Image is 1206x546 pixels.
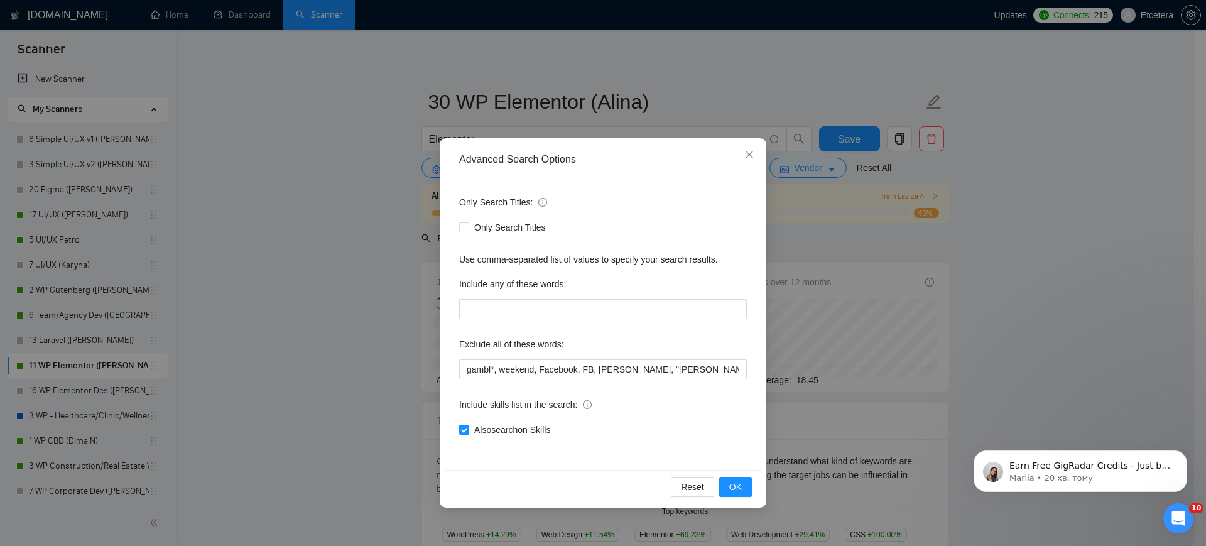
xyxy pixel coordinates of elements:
[469,423,555,437] span: Also search on Skills
[744,150,754,160] span: close
[459,274,566,294] label: Include any of these words:
[583,400,592,409] span: info-circle
[459,253,747,266] div: Use comma-separated list of values to specify your search results.
[459,334,564,354] label: Exclude all of these words:
[681,480,704,494] span: Reset
[459,195,547,209] span: Only Search Titles:
[719,477,752,497] button: OK
[469,221,551,234] span: Only Search Titles
[1163,503,1193,533] iframe: Intercom live chat
[538,198,547,207] span: info-circle
[459,398,592,412] span: Include skills list in the search:
[671,477,714,497] button: Reset
[459,153,747,167] div: Advanced Search Options
[732,138,766,172] button: Close
[729,480,742,494] span: OK
[955,424,1206,512] iframe: Intercom notifications повідомлення
[1189,503,1203,513] span: 10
